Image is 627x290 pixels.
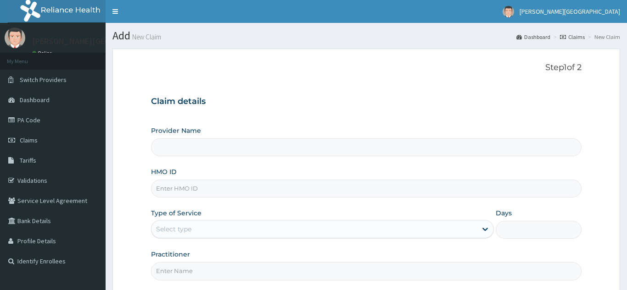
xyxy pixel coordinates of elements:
[112,30,620,42] h1: Add
[496,208,512,218] label: Days
[20,136,38,144] span: Claims
[156,224,191,234] div: Select type
[32,50,54,56] a: Online
[503,6,514,17] img: User Image
[130,33,161,40] small: New Claim
[520,7,620,16] span: [PERSON_NAME][GEOGRAPHIC_DATA]
[151,97,582,107] h3: Claim details
[20,156,36,164] span: Tariffs
[151,262,582,280] input: Enter Name
[586,33,620,41] li: New Claim
[151,180,582,197] input: Enter HMO ID
[20,76,67,84] span: Switch Providers
[151,167,177,176] label: HMO ID
[5,27,25,48] img: User Image
[32,37,168,45] p: [PERSON_NAME][GEOGRAPHIC_DATA]
[151,126,201,135] label: Provider Name
[20,96,50,104] span: Dashboard
[151,208,202,218] label: Type of Service
[560,33,585,41] a: Claims
[151,250,190,259] label: Practitioner
[151,63,582,73] p: Step 1 of 2
[516,33,550,41] a: Dashboard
